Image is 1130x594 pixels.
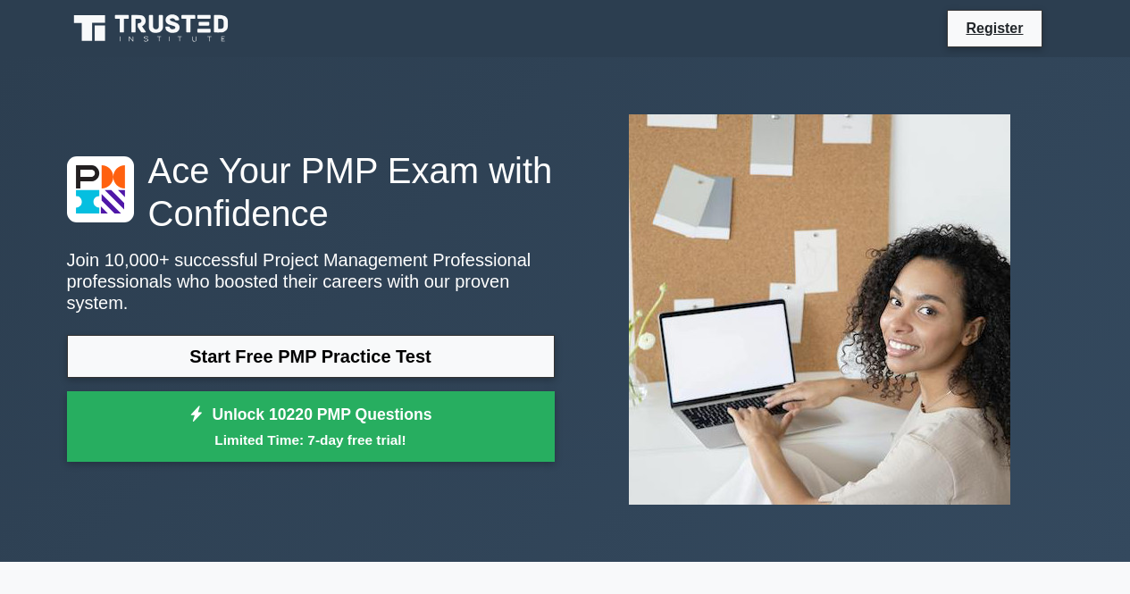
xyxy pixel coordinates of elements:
[67,391,555,463] a: Unlock 10220 PMP QuestionsLimited Time: 7-day free trial!
[67,149,555,235] h1: Ace Your PMP Exam with Confidence
[89,430,532,450] small: Limited Time: 7-day free trial!
[67,335,555,378] a: Start Free PMP Practice Test
[67,249,555,314] p: Join 10,000+ successful Project Management Professional professionals who boosted their careers w...
[955,17,1034,39] a: Register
